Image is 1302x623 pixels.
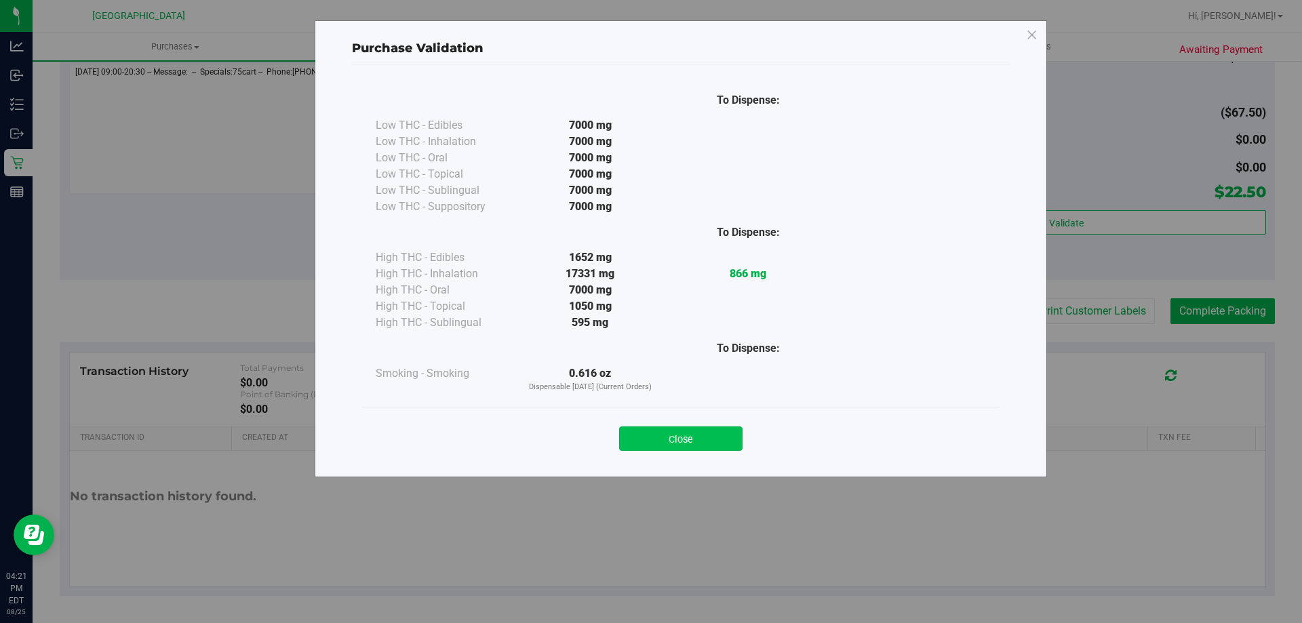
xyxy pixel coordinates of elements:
div: Low THC - Topical [376,166,511,182]
button: Close [619,426,743,451]
div: High THC - Topical [376,298,511,315]
div: High THC - Sublingual [376,315,511,331]
div: Low THC - Oral [376,150,511,166]
div: 7000 mg [511,199,669,215]
strong: 866 mg [730,267,766,280]
span: Purchase Validation [352,41,484,56]
iframe: Resource center [14,515,54,555]
div: Low THC - Inhalation [376,134,511,150]
div: To Dispense: [669,92,827,108]
p: Dispensable [DATE] (Current Orders) [511,382,669,393]
div: 7000 mg [511,134,669,150]
div: 17331 mg [511,266,669,282]
div: Low THC - Suppository [376,199,511,215]
div: 7000 mg [511,166,669,182]
div: 7000 mg [511,150,669,166]
div: High THC - Oral [376,282,511,298]
div: 0.616 oz [511,365,669,393]
div: To Dispense: [669,340,827,357]
div: 1652 mg [511,249,669,266]
div: To Dispense: [669,224,827,241]
div: 7000 mg [511,182,669,199]
div: High THC - Edibles [376,249,511,266]
div: 7000 mg [511,117,669,134]
div: Smoking - Smoking [376,365,511,382]
div: 7000 mg [511,282,669,298]
div: Low THC - Edibles [376,117,511,134]
div: 595 mg [511,315,669,331]
div: 1050 mg [511,298,669,315]
div: Low THC - Sublingual [376,182,511,199]
div: High THC - Inhalation [376,266,511,282]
